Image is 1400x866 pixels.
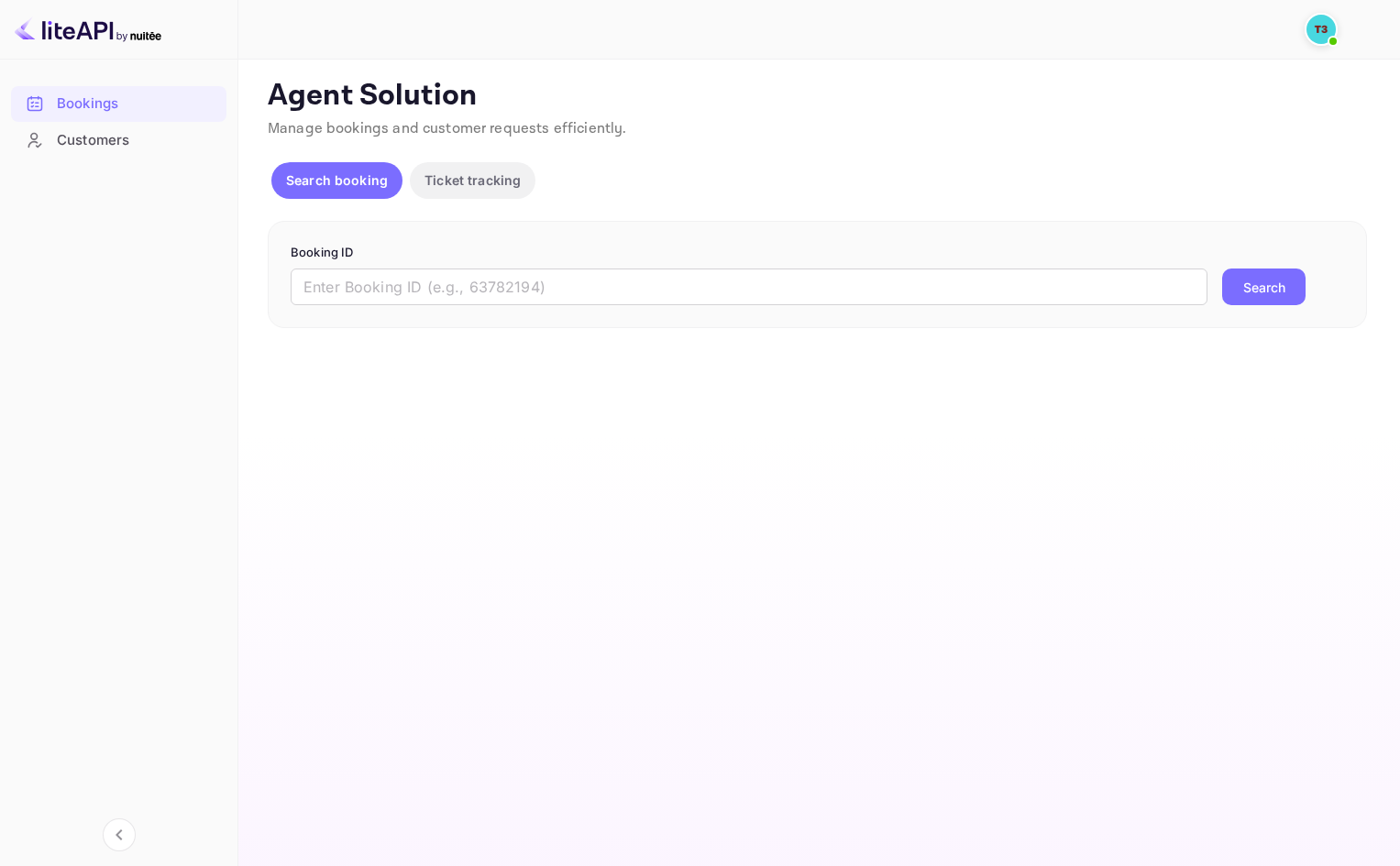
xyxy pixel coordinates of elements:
img: Traveloka 3PS03 [1306,15,1336,44]
div: Bookings [57,93,217,115]
a: Customers [11,123,226,157]
div: Customers [57,130,217,151]
a: Bookings [11,86,226,120]
p: Booking ID [291,244,1344,262]
div: Customers [11,123,226,159]
span: Manage bookings and customer requests efficiently. [268,119,627,138]
button: Collapse navigation [103,818,136,851]
p: Search booking [286,170,388,190]
p: Ticket tracking [424,170,521,190]
p: Agent Solution [268,78,1367,115]
div: Bookings [11,86,226,122]
input: Enter Booking ID (e.g., 63782194) [291,269,1207,305]
button: Search [1222,269,1306,305]
img: LiteAPI logo [15,15,161,44]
